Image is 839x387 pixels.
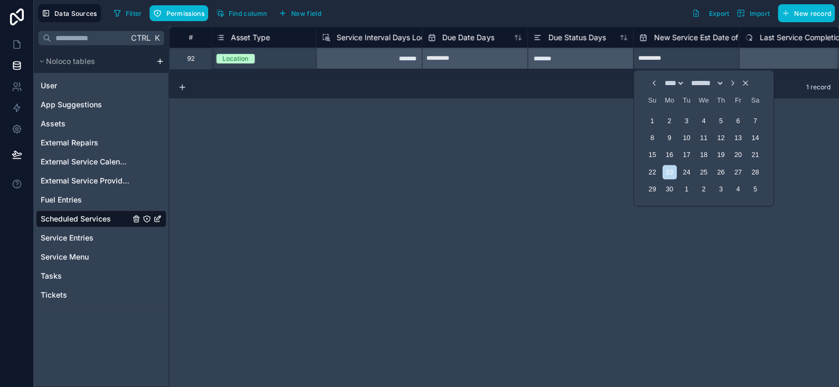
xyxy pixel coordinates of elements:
[714,114,728,128] div: Choose Thursday, June 5th, 2025
[773,4,835,22] a: New record
[275,5,325,21] button: New field
[645,182,659,197] div: Choose Sunday, June 29th, 2025
[150,5,212,21] a: Permissions
[696,131,711,145] div: Choose Wednesday, June 11th, 2025
[662,131,676,145] div: Choose Monday, June 9th, 2025
[794,10,831,17] span: New record
[748,131,762,145] div: Choose Saturday, June 14th, 2025
[731,182,745,197] div: Choose Friday, July 4th, 2025
[748,114,762,128] div: Choose Saturday, June 7th, 2025
[109,5,146,21] button: Filter
[731,93,745,107] div: Friday
[731,165,745,179] div: Choose Friday, June 27th, 2025
[679,131,694,145] div: Choose Tuesday, June 10th, 2025
[166,10,204,17] span: Permissions
[709,10,729,17] span: Export
[337,32,438,43] span: Service Interval Days Lookup
[733,4,773,22] button: Import
[222,54,248,63] div: Location
[645,148,659,162] div: Choose Sunday, June 15th, 2025
[714,131,728,145] div: Choose Thursday, June 12th, 2025
[645,114,659,128] div: Choose Sunday, June 1st, 2025
[696,148,711,162] div: Choose Wednesday, June 18th, 2025
[130,31,152,44] span: Ctrl
[714,93,728,107] div: Thursday
[679,93,694,107] div: Tuesday
[291,10,321,17] span: New field
[54,10,97,17] span: Data Sources
[662,93,676,107] div: Monday
[231,32,270,43] span: Asset Type
[212,5,271,21] button: Find column
[442,32,494,43] span: Due Date Days
[688,4,733,22] button: Export
[662,114,676,128] div: Choose Monday, June 2nd, 2025
[731,114,745,128] div: Choose Friday, June 6th, 2025
[714,182,728,197] div: Choose Thursday, July 3rd, 2025
[126,10,142,17] span: Filter
[229,10,267,17] span: Find column
[645,165,659,179] div: Choose Sunday, June 22nd, 2025
[187,54,194,63] div: 92
[748,165,762,179] div: Choose Saturday, June 28th, 2025
[644,112,763,198] div: Month June, 2025
[662,148,676,162] div: Choose Monday, June 16th, 2025
[640,75,767,201] div: Choose Date
[696,182,711,197] div: Choose Wednesday, July 2nd, 2025
[679,148,694,162] div: Choose Tuesday, June 17th, 2025
[679,165,694,179] div: Choose Tuesday, June 24th, 2025
[662,165,676,179] div: Choose Monday, June 23rd, 2025
[749,10,770,17] span: Import
[150,5,208,21] button: Permissions
[748,148,762,162] div: Choose Saturday, June 21st, 2025
[731,148,745,162] div: Choose Friday, June 20th, 2025
[696,165,711,179] div: Choose Wednesday, June 25th, 2025
[662,182,676,197] div: Choose Monday, June 30th, 2025
[645,131,659,145] div: Choose Sunday, June 8th, 2025
[748,93,762,107] div: Saturday
[153,34,161,42] span: K
[806,83,831,91] span: 1 record
[654,32,782,43] span: New Service Est Date of Last Service
[178,33,203,41] div: #
[696,93,711,107] div: Wednesday
[645,93,659,107] div: Sunday
[679,114,694,128] div: Choose Tuesday, June 3rd, 2025
[679,182,694,197] div: Choose Tuesday, July 1st, 2025
[748,182,762,197] div: Choose Saturday, July 5th, 2025
[696,114,711,128] div: Choose Wednesday, June 4th, 2025
[778,4,835,22] button: New record
[714,148,728,162] div: Choose Thursday, June 19th, 2025
[548,32,605,43] span: Due Status Days
[731,131,745,145] div: Choose Friday, June 13th, 2025
[38,4,101,22] button: Data Sources
[714,165,728,179] div: Choose Thursday, June 26th, 2025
